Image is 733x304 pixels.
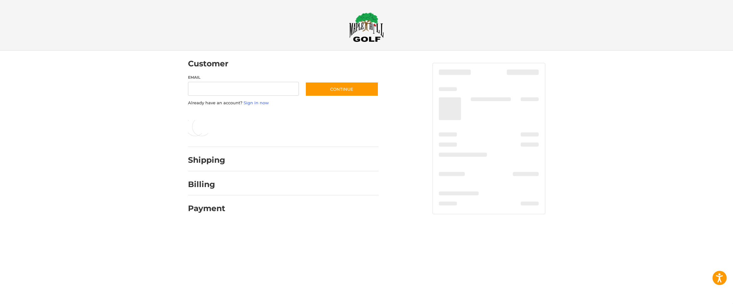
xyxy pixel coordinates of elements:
p: Already have an account? [188,100,379,106]
button: Continue [305,82,379,96]
img: Maple Hill Golf [349,12,384,42]
a: Sign in now [244,100,269,105]
h2: Shipping [188,155,225,165]
h2: Customer [188,59,228,69]
h2: Payment [188,204,225,213]
label: Email [188,75,299,80]
iframe: Gorgias live chat messenger [6,277,75,298]
h2: Billing [188,179,225,189]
